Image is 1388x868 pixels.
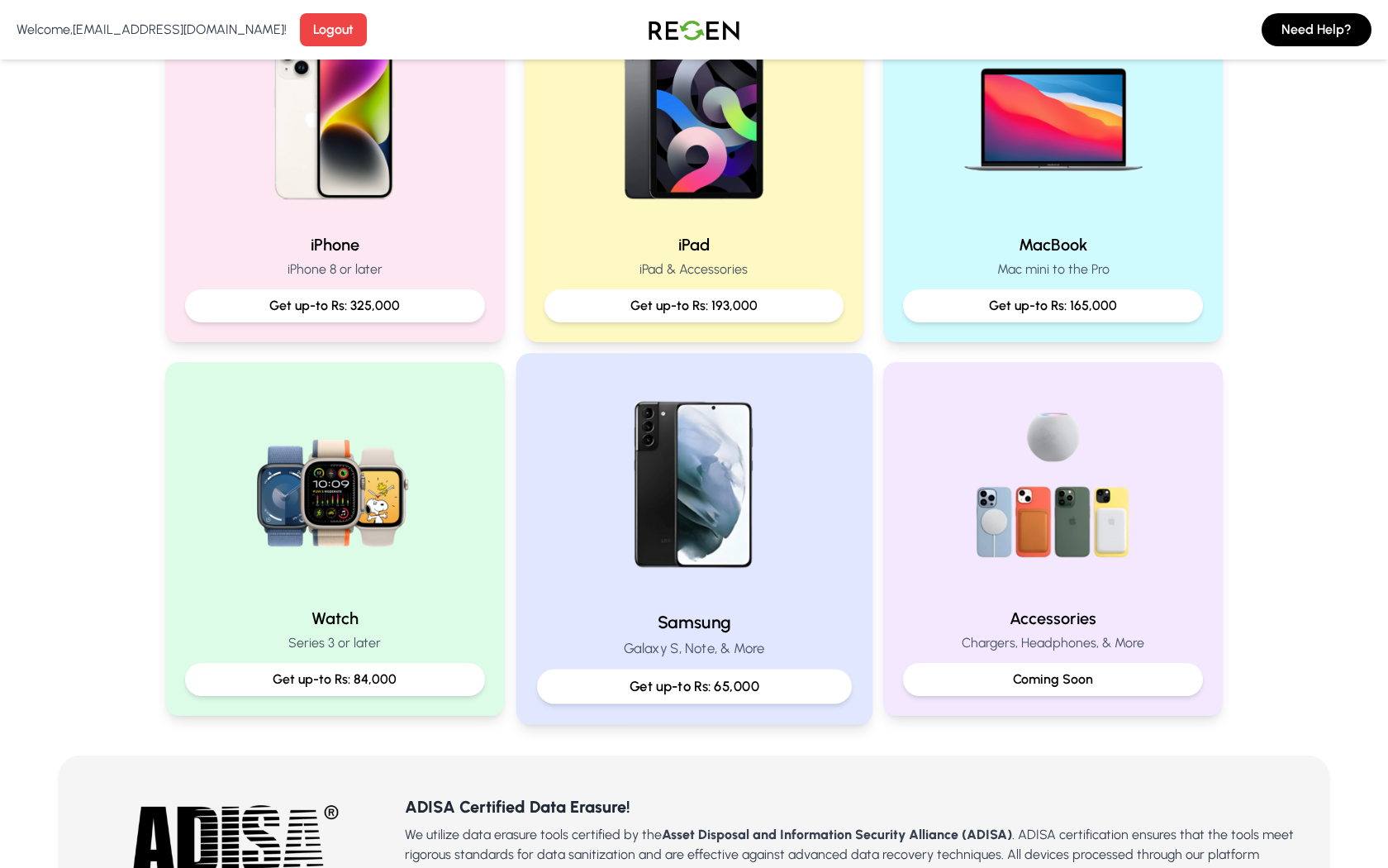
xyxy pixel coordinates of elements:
[300,13,367,46] button: Logout
[185,633,485,653] p: Series 3 or later
[537,610,852,634] h2: Samsung
[229,382,440,594] img: Watch
[544,260,844,279] p: iPad & Accessories
[17,20,287,40] p: Welcome, [EMAIL_ADDRESS][DOMAIN_NAME] !
[948,382,1159,594] img: Accessories
[229,8,440,220] img: iPhone
[1262,13,1371,46] button: Need Help?
[662,827,1012,842] b: Asset Disposal and Information Security Alliance (ADISA)
[903,607,1203,630] h2: Accessories
[588,8,800,220] img: iPad
[916,670,1190,689] p: Coming Soon
[903,233,1203,256] h2: MacBook
[916,296,1190,316] p: Get up-to Rs: 165,000
[537,638,852,659] p: Galaxy S, Note, & More
[636,7,752,53] img: Logo
[550,676,837,697] p: Get up-to Rs: 65,000
[185,233,485,256] h2: iPhone
[544,233,844,256] h2: iPad
[948,8,1159,220] img: MacBook
[583,374,806,597] img: Samsung
[198,296,472,316] p: Get up-to Rs: 325,000
[198,670,472,689] p: Get up-to Rs: 84,000
[185,260,485,279] p: iPhone 8 or later
[903,260,1203,279] p: Mac mini to the Pro
[558,296,831,316] p: Get up-to Rs: 193,000
[903,633,1203,653] p: Chargers, Headphones, & More
[405,795,1302,818] h3: ADISA Certified Data Erasure!
[185,607,485,630] h2: Watch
